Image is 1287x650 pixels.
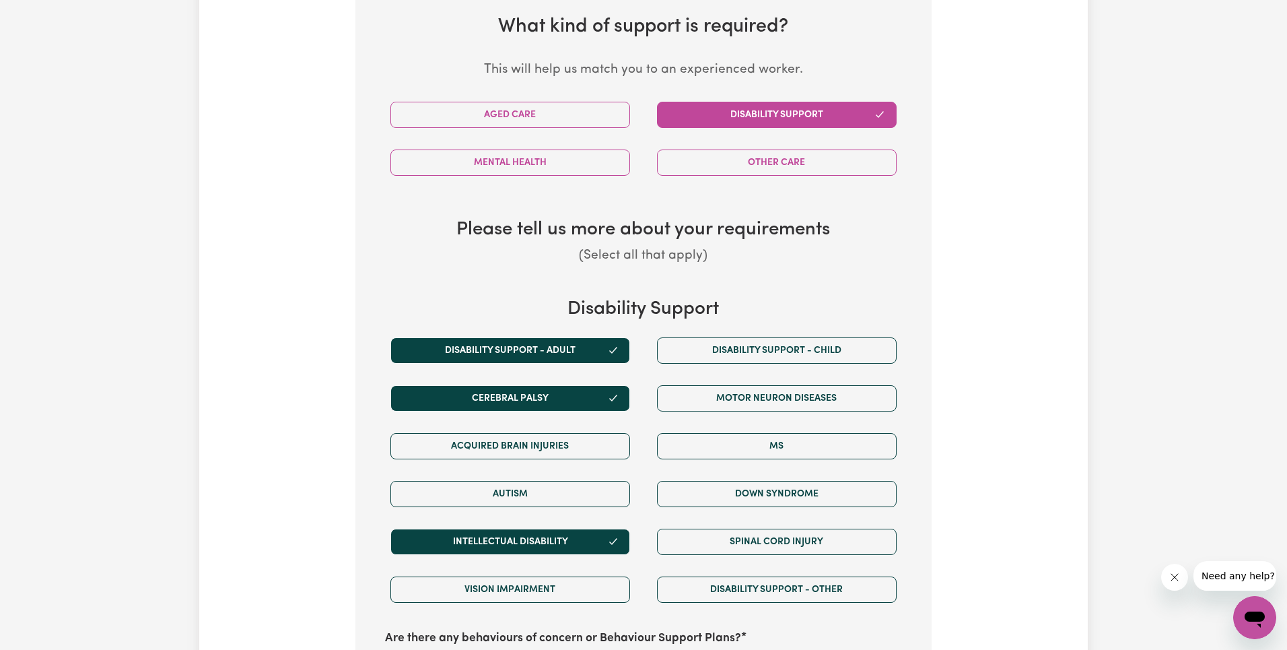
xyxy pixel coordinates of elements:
button: Acquired Brain Injuries [390,433,630,459]
h2: What kind of support is required? [377,15,910,39]
button: Other Care [657,150,897,176]
h3: Disability Support [377,298,910,321]
button: Intellectual Disability [390,529,630,555]
button: Autism [390,481,630,507]
button: Mental Health [390,150,630,176]
p: This will help us match you to an experienced worker. [377,61,910,80]
p: (Select all that apply) [377,247,910,266]
button: Disability support - Other [657,577,897,603]
button: Spinal cord injury [657,529,897,555]
iframe: Message from company [1193,561,1276,591]
button: Down syndrome [657,481,897,507]
iframe: Button to launch messaging window [1233,596,1276,639]
button: Disability Support [657,102,897,128]
button: MS [657,433,897,459]
button: Cerebral Palsy [390,385,630,412]
button: Motor Neuron Diseases [657,385,897,412]
button: Vision impairment [390,577,630,603]
h3: Please tell us more about your requirements [377,219,910,242]
button: Aged Care [390,102,630,128]
iframe: Close message [1161,564,1188,591]
button: Disability support - Child [657,337,897,364]
button: Disability support - Adult [390,337,630,364]
label: Are there any behaviours of concern or Behaviour Support Plans? [385,630,741,647]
